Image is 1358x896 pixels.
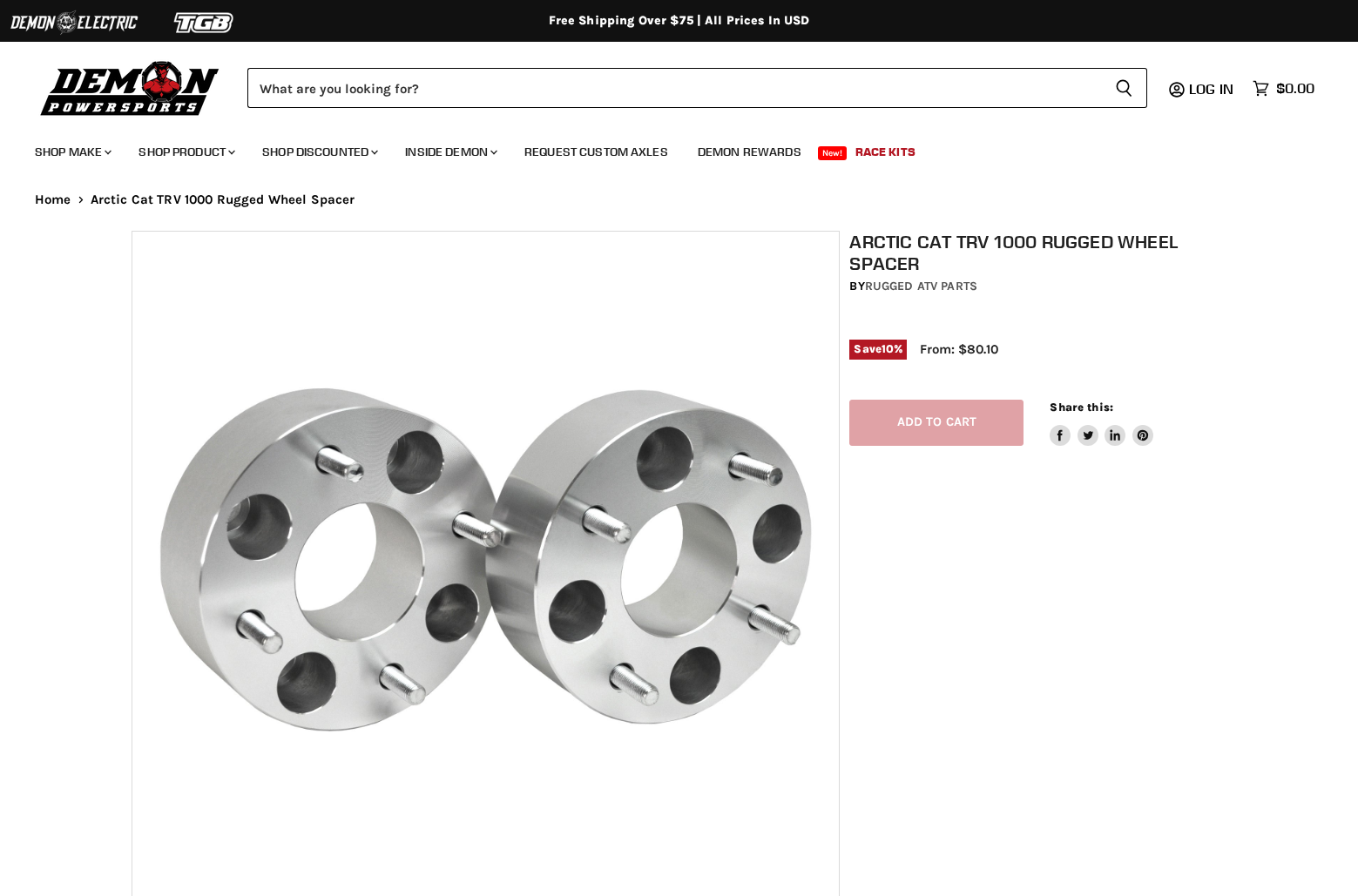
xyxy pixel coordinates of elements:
[35,57,226,118] img: Demon Powersports
[511,134,681,170] a: Request Custom Axles
[247,68,1101,108] input: Search
[1101,68,1147,108] button: Search
[1276,80,1314,97] span: $0.00
[247,68,1147,108] form: Product
[1189,80,1233,98] span: Log in
[125,134,246,170] a: Shop Product
[249,134,388,170] a: Shop Discounted
[849,277,1236,296] div: by
[91,192,355,207] span: Arctic Cat TRV 1000 Rugged Wheel Spacer
[920,341,998,357] span: From: $80.10
[1050,400,1153,446] aside: Share this:
[849,340,907,359] span: Save %
[1244,76,1323,101] a: $0.00
[22,127,1310,170] ul: Main menu
[842,134,929,170] a: Race Kits
[9,6,139,39] img: Demon Electric Logo 2
[35,192,71,207] a: Home
[865,279,977,293] a: Rugged ATV Parts
[849,231,1236,274] h1: Arctic Cat TRV 1000 Rugged Wheel Spacer
[685,134,814,170] a: Demon Rewards
[1181,81,1244,97] a: Log in
[139,6,270,39] img: TGB Logo 2
[392,134,508,170] a: Inside Demon
[1050,401,1112,414] span: Share this:
[882,342,894,355] span: 10
[818,146,848,160] span: New!
[22,134,122,170] a: Shop Make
